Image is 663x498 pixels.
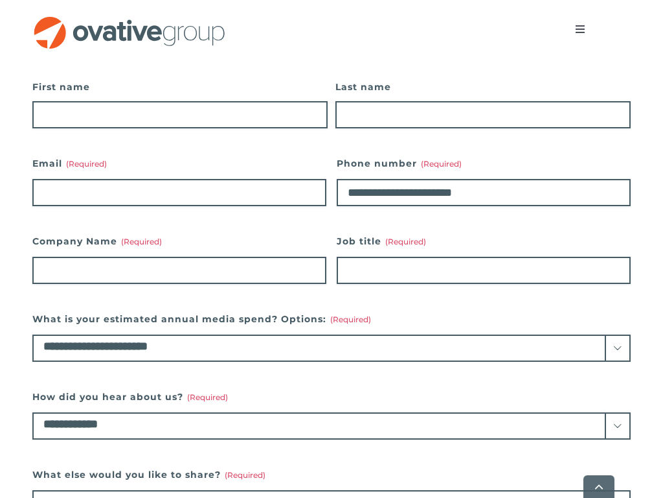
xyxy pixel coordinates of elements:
label: First name [32,78,328,96]
a: OG_Full_horizontal_RGB [32,15,227,27]
span: (Required) [330,314,371,324]
label: Email [32,154,326,172]
label: Last name [335,78,631,96]
span: (Required) [385,237,426,246]
nav: Menu [562,16,598,42]
label: Phone number [337,154,631,172]
span: (Required) [421,159,462,169]
label: How did you hear about us? [32,388,631,406]
label: What is your estimated annual media spend? Options: [32,310,631,328]
label: Company Name [32,232,326,250]
label: What else would you like to share? [32,466,631,484]
label: Job title [337,232,631,250]
span: (Required) [225,470,265,480]
span: (Required) [66,159,107,169]
span: (Required) [121,237,162,246]
span: (Required) [187,392,228,402]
